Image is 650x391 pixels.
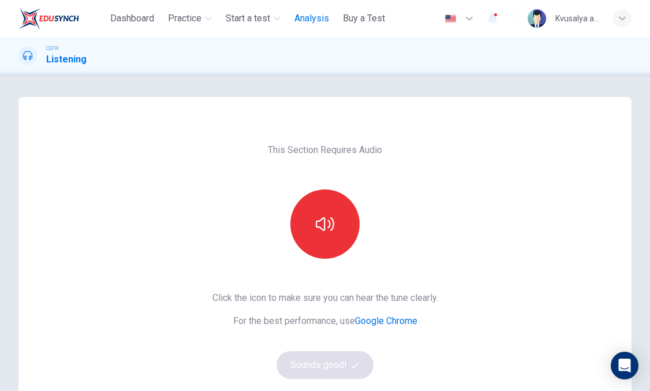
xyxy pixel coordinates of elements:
span: This Section Requires Audio [268,143,382,157]
img: ELTC logo [18,7,79,30]
img: Profile picture [528,9,546,28]
a: ELTC logo [18,7,106,30]
span: CEFR [46,44,58,53]
button: Analysis [290,8,334,29]
span: Buy a Test [343,12,385,25]
span: Analysis [294,12,329,25]
button: Dashboard [106,8,159,29]
button: Buy a Test [338,8,390,29]
span: Click the icon to make sure you can hear the tune clearly. [212,291,438,305]
button: Start a test [221,8,285,29]
div: Kvusalya a/[PERSON_NAME] [555,12,599,25]
button: Practice [163,8,216,29]
div: Open Intercom Messenger [611,352,638,379]
span: Start a test [226,12,270,25]
img: en [443,14,458,23]
span: Practice [168,12,201,25]
span: Dashboard [110,12,154,25]
a: Google Chrome [355,315,417,326]
span: For the best performance, use [212,314,438,328]
h1: Listening [46,53,87,66]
